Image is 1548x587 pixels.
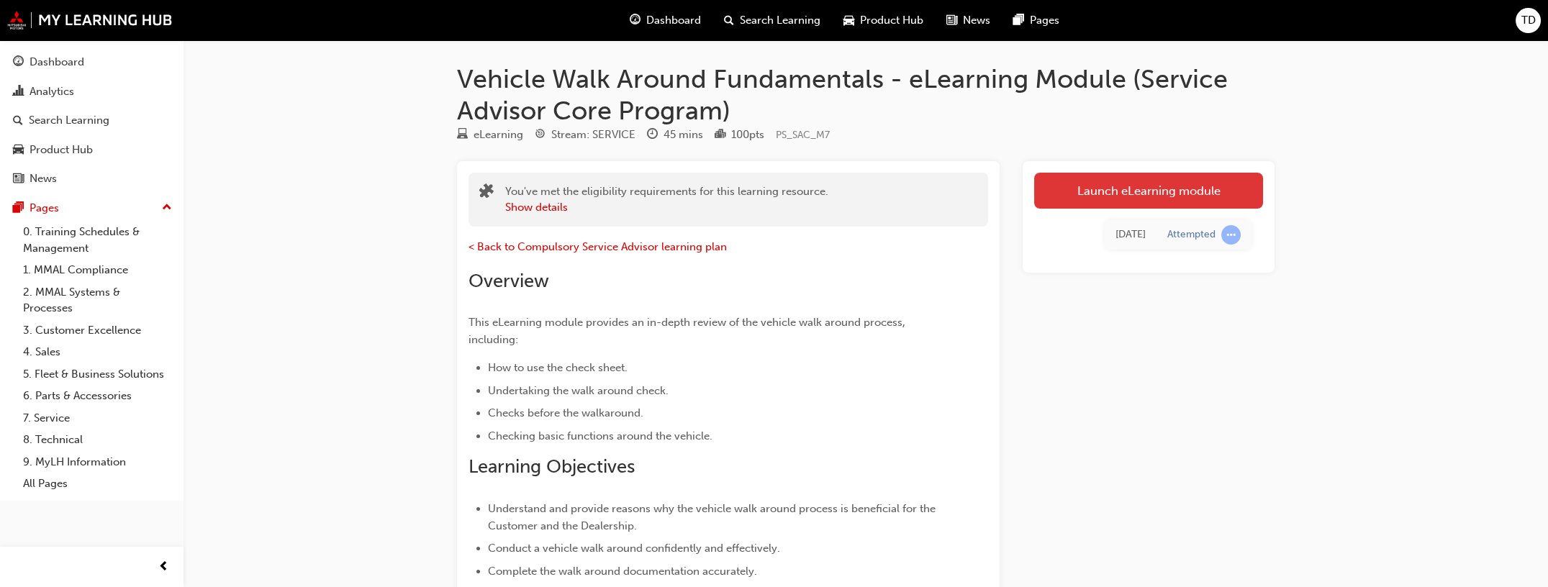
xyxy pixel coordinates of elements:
a: guage-iconDashboard [618,6,712,35]
span: car-icon [13,144,24,157]
button: Show details [505,199,568,216]
a: car-iconProduct Hub [832,6,935,35]
a: 1. MMAL Compliance [17,259,178,281]
div: Type [457,126,523,144]
span: search-icon [13,114,23,127]
span: news-icon [13,173,24,186]
span: Dashboard [646,12,701,29]
h1: Vehicle Walk Around Fundamentals - eLearning Module (Service Advisor Core Program) [457,63,1275,126]
button: TD [1516,8,1541,33]
span: puzzle-icon [479,185,494,201]
div: Stream [535,126,635,144]
a: Dashboard [6,49,178,76]
span: chart-icon [13,86,24,99]
a: Analytics [6,78,178,105]
span: Checking basic functions around the vehicle. [488,429,712,442]
span: news-icon [946,12,957,29]
div: eLearning [474,127,523,143]
span: target-icon [535,129,546,142]
a: Launch eLearning module [1034,173,1263,209]
div: Duration [647,126,703,144]
span: learningRecordVerb_ATTEMPT-icon [1221,225,1241,245]
span: pages-icon [1013,12,1024,29]
span: guage-icon [13,56,24,69]
span: guage-icon [630,12,641,29]
a: 8. Technical [17,429,178,451]
div: Tue Sep 16 2025 14:23:33 GMT+1000 (Australian Eastern Standard Time) [1115,227,1146,243]
div: Dashboard [30,54,84,70]
a: search-iconSearch Learning [712,6,832,35]
span: car-icon [843,12,854,29]
a: news-iconNews [935,6,1002,35]
button: Pages [6,195,178,222]
div: Stream: SERVICE [551,127,635,143]
span: clock-icon [647,129,658,142]
span: podium-icon [715,129,725,142]
span: TD [1521,12,1536,29]
a: 3. Customer Excellence [17,319,178,342]
a: 6. Parts & Accessories [17,385,178,407]
a: pages-iconPages [1002,6,1071,35]
a: Search Learning [6,107,178,134]
span: News [963,12,990,29]
span: Learning resource code [776,129,830,141]
div: 100 pts [731,127,764,143]
a: Product Hub [6,137,178,163]
div: Product Hub [30,142,93,158]
div: Pages [30,200,59,217]
span: Pages [1030,12,1059,29]
img: mmal [7,11,173,29]
a: 5. Fleet & Business Solutions [17,363,178,386]
div: Analytics [30,83,74,100]
span: prev-icon [158,558,169,576]
span: learningResourceType_ELEARNING-icon [457,129,468,142]
span: Checks before the walkaround. [488,406,643,419]
span: This eLearning module provides an in-depth review of the vehicle walk around process, including: [469,316,908,346]
a: 4. Sales [17,341,178,363]
span: Undertaking the walk around check. [488,384,669,397]
button: DashboardAnalyticsSearch LearningProduct HubNews [6,46,178,195]
a: < Back to Compulsory Service Advisor learning plan [469,240,727,253]
span: Complete the walk around documentation accurately. [488,565,757,578]
span: Product Hub [860,12,923,29]
a: 7. Service [17,407,178,429]
div: Points [715,126,764,144]
span: Learning Objectives [469,455,635,478]
div: Attempted [1167,228,1216,242]
a: News [6,165,178,192]
span: pages-icon [13,202,24,215]
a: All Pages [17,473,178,495]
span: up-icon [162,199,172,217]
span: search-icon [724,12,734,29]
a: 9. MyLH Information [17,451,178,473]
span: Conduct a vehicle walk around confidently and effectively. [488,542,780,555]
div: 45 mins [664,127,703,143]
div: You've met the eligibility requirements for this learning resource. [505,183,828,216]
div: Search Learning [29,112,109,129]
a: 0. Training Schedules & Management [17,221,178,259]
div: News [30,170,57,187]
a: 2. MMAL Systems & Processes [17,281,178,319]
span: Overview [469,270,549,292]
span: How to use the check sheet. [488,361,628,374]
span: Understand and provide reasons why the vehicle walk around process is beneficial for the Customer... [488,502,938,532]
span: Search Learning [740,12,820,29]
